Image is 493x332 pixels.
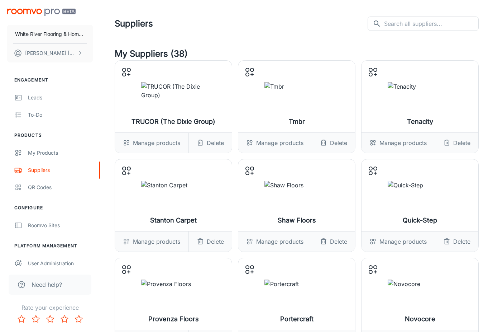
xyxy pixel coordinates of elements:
[7,25,93,43] button: White River Flooring & Home Finishes
[280,314,313,324] h6: Portercraft
[362,133,435,153] div: Manage products
[405,314,435,324] h6: Novocore
[14,312,29,326] button: Rate 1 star
[278,215,316,225] h6: Shaw Floors
[115,133,188,153] div: Manage products
[289,117,305,127] h6: Tmbr
[435,133,479,153] div: Delete
[15,30,85,38] p: White River Flooring & Home Finishes
[388,280,452,308] img: Novocore
[264,181,329,210] img: Shaw Floors
[189,232,232,252] div: Delete
[115,232,188,252] div: Manage products
[189,133,232,153] div: Delete
[238,133,312,153] div: Manage products
[388,82,452,111] img: Tenacity
[388,181,452,210] img: Quick-Step
[28,149,93,157] div: My Products
[407,117,433,127] h6: Tenacity
[264,280,329,308] img: Portercraft
[312,133,355,153] div: Delete
[7,44,93,62] button: [PERSON_NAME] [PERSON_NAME]/PRES
[28,111,93,119] div: To-do
[264,82,329,111] img: Tmbr
[32,280,62,289] span: Need help?
[384,17,479,31] input: Search all suppliers...
[312,232,355,252] div: Delete
[362,232,435,252] div: Manage products
[141,181,206,210] img: Stanton Carpet
[403,215,437,225] h6: Quick-Step
[141,82,206,111] img: TRUCOR (The Dixie Group)
[28,259,93,267] div: User Administration
[141,280,206,308] img: Provenza Floors
[29,312,43,326] button: Rate 2 star
[148,314,199,324] h6: Provenza Floors
[28,221,93,229] div: Roomvo Sites
[7,9,76,16] img: Roomvo PRO Beta
[25,49,76,57] p: [PERSON_NAME] [PERSON_NAME]/PRES
[43,312,57,326] button: Rate 3 star
[28,94,93,102] div: Leads
[57,312,72,326] button: Rate 4 star
[150,215,197,225] h6: Stanton Carpet
[72,312,86,326] button: Rate 5 star
[115,17,153,30] h1: Suppliers
[28,183,93,191] div: QR Codes
[131,117,215,127] h6: TRUCOR (The Dixie Group)
[6,303,94,312] p: Rate your experience
[115,47,479,60] h4: My Suppliers (38)
[435,232,479,252] div: Delete
[238,232,312,252] div: Manage products
[28,166,93,174] div: Suppliers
